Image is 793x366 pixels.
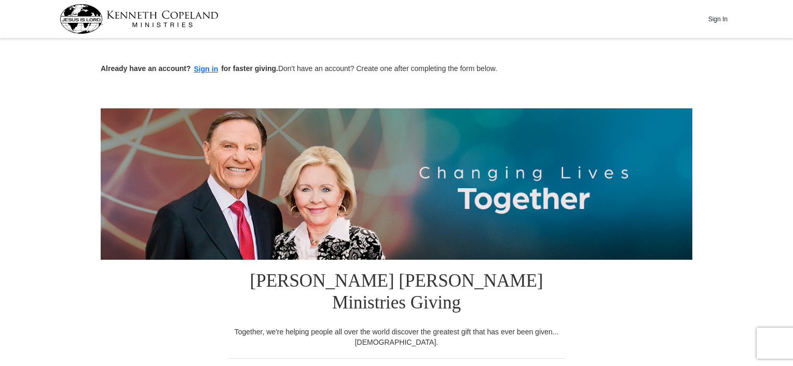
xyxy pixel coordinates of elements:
[702,11,733,27] button: Sign In
[228,327,565,347] div: Together, we're helping people all over the world discover the greatest gift that has ever been g...
[101,63,692,75] p: Don't have an account? Create one after completing the form below.
[101,64,278,73] strong: Already have an account? for faster giving.
[60,4,218,34] img: kcm-header-logo.svg
[191,63,222,75] button: Sign in
[228,260,565,327] h1: [PERSON_NAME] [PERSON_NAME] Ministries Giving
